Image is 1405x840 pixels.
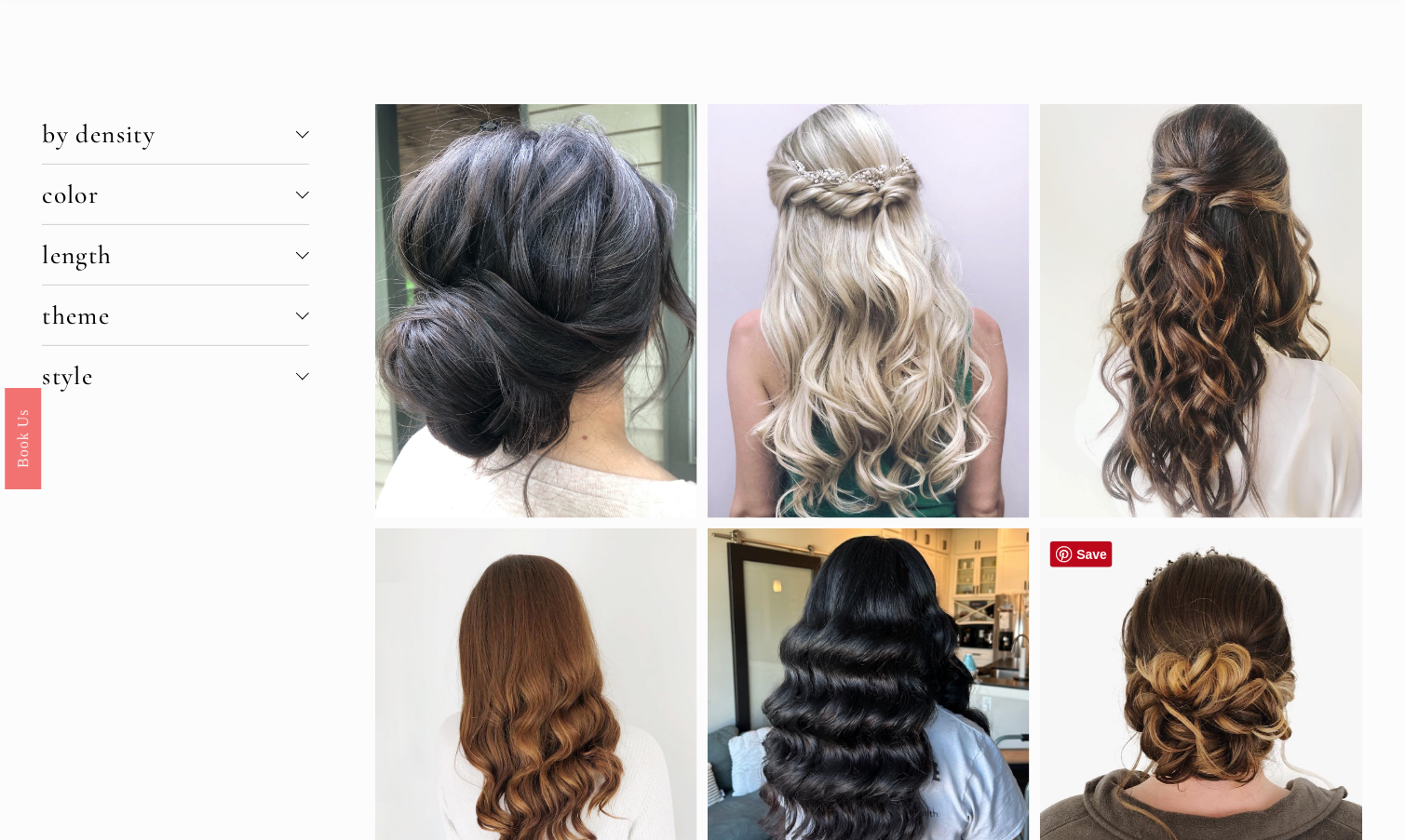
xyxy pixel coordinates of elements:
span: color [42,179,296,210]
a: Book Us [5,387,41,488]
button: style [42,346,309,406]
span: theme [42,300,296,331]
button: length [42,225,309,285]
a: Pin it! [1050,541,1114,567]
span: by density [42,118,296,150]
span: style [42,360,296,392]
button: theme [42,286,309,345]
button: by density [42,104,309,164]
button: color [42,165,309,224]
span: length [42,239,296,271]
